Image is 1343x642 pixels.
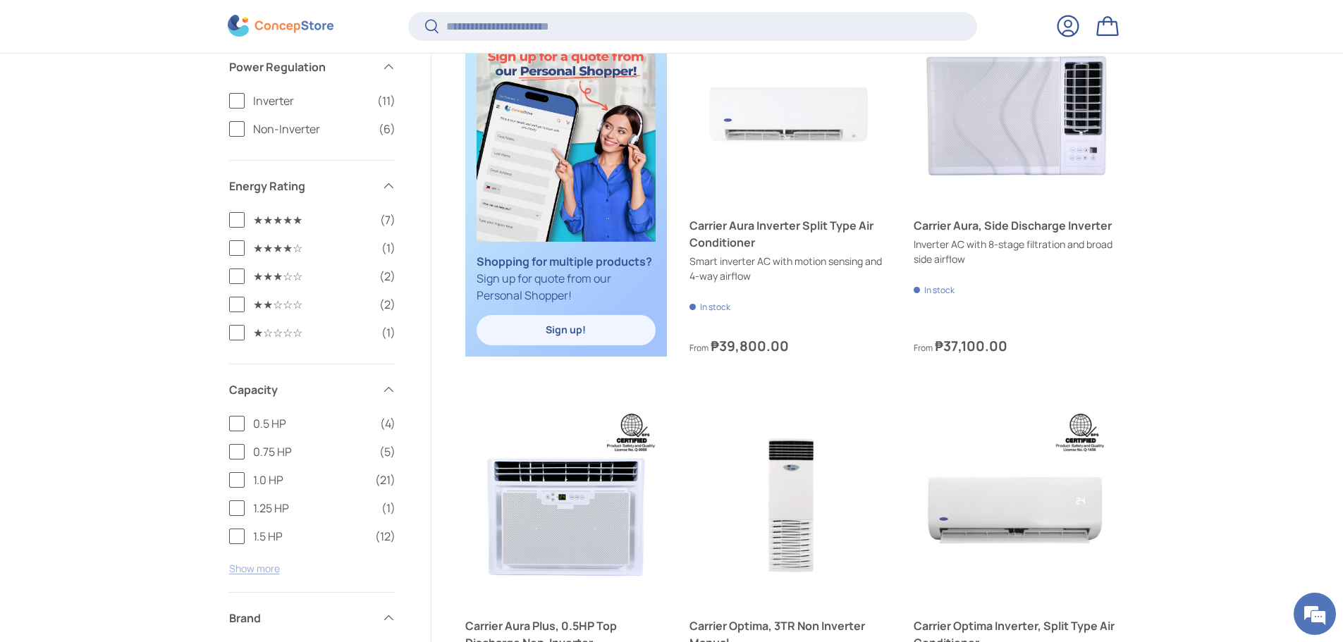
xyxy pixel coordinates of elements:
[375,528,395,545] span: (12)
[229,58,373,75] span: Power Regulation
[377,92,395,109] span: (11)
[689,217,891,251] a: Carrier Aura Inverter Split Type Air Conditioner
[465,402,667,603] a: Carrier Aura Plus, 0.5HP Top Discharge Non-Inverter
[253,500,373,517] span: 1.25 HP
[380,415,395,432] span: (4)
[379,121,395,137] span: (6)
[914,402,1115,603] a: Carrier Optima Inverter, Split Type Air Conditioner
[253,268,371,285] span: ★★★☆☆
[379,296,395,313] span: (2)
[228,16,333,37] img: ConcepStore
[477,315,656,345] a: Sign up!
[253,528,367,545] span: 1.5 HP
[689,402,891,603] img: carrier-optima-3tr-non-inverter-manual-floor-standing-aircon-unit-full-view-concepstore
[229,381,373,398] span: Capacity
[229,42,395,92] summary: Power Regulation
[689,402,891,603] a: Carrier Optima, 3TR Non Inverter Manual
[253,121,370,137] span: Non-Inverter
[253,240,373,257] span: ★★★★☆
[253,471,367,488] span: 1.0 HP
[253,92,369,109] span: Inverter
[229,161,395,211] summary: Energy Rating
[229,364,395,415] summary: Capacity
[229,610,373,626] span: Brand
[253,443,371,460] span: 0.75 HP
[380,211,395,228] span: (7)
[689,1,891,203] a: Carrier Aura Inverter Split Type Air Conditioner
[914,1,1115,203] a: Carrier Aura, Side Discharge Inverter
[381,324,395,341] span: (1)
[229,178,373,195] span: Energy Rating
[379,443,395,460] span: (5)
[253,211,372,228] span: ★★★★★
[477,253,656,304] p: Sign up for quote from our Personal Shopper!
[253,324,373,341] span: ★☆☆☆☆
[229,562,280,575] button: Show more
[381,240,395,257] span: (1)
[477,254,652,269] strong: Shopping for multiple products?
[375,471,395,488] span: (21)
[253,296,371,313] span: ★★☆☆☆
[914,217,1115,234] a: Carrier Aura, Side Discharge Inverter
[381,500,395,517] span: (1)
[253,415,372,432] span: 0.5 HP
[379,268,395,285] span: (2)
